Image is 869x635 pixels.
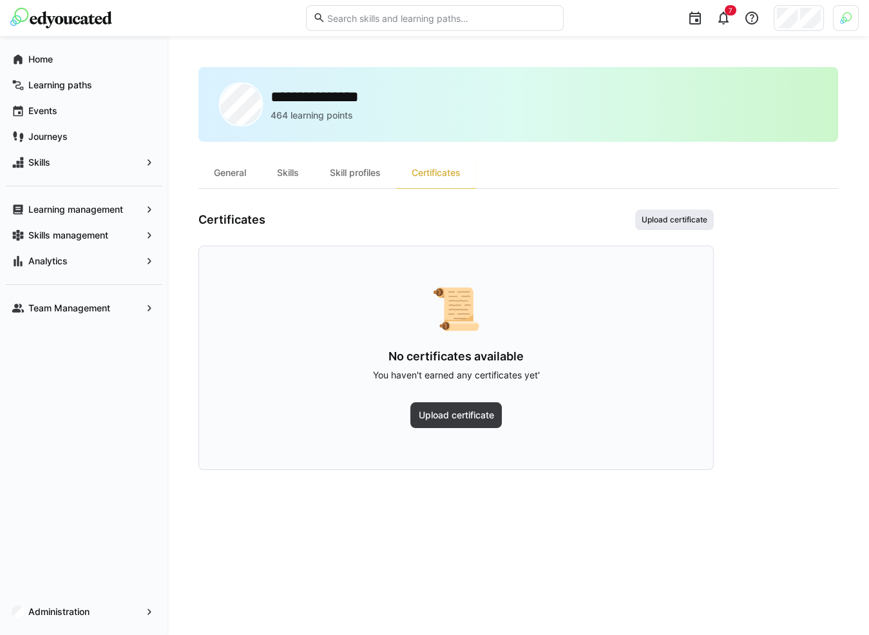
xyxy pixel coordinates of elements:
[198,213,265,227] h3: Certificates
[325,12,556,24] input: Search skills and learning paths…
[314,157,396,188] div: Skill profiles
[640,215,709,225] span: Upload certificate
[240,288,672,329] div: 📜
[635,210,714,230] button: Upload certificate
[410,402,502,428] button: Upload certificate
[417,409,496,422] span: Upload certificate
[262,157,314,188] div: Skills
[729,6,732,14] span: 7
[271,109,353,122] p: 464 learning points
[396,157,476,188] div: Certificates
[240,349,672,364] h3: No certificates available
[198,157,262,188] div: General
[240,369,672,382] p: You haven't earned any certificates yet'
